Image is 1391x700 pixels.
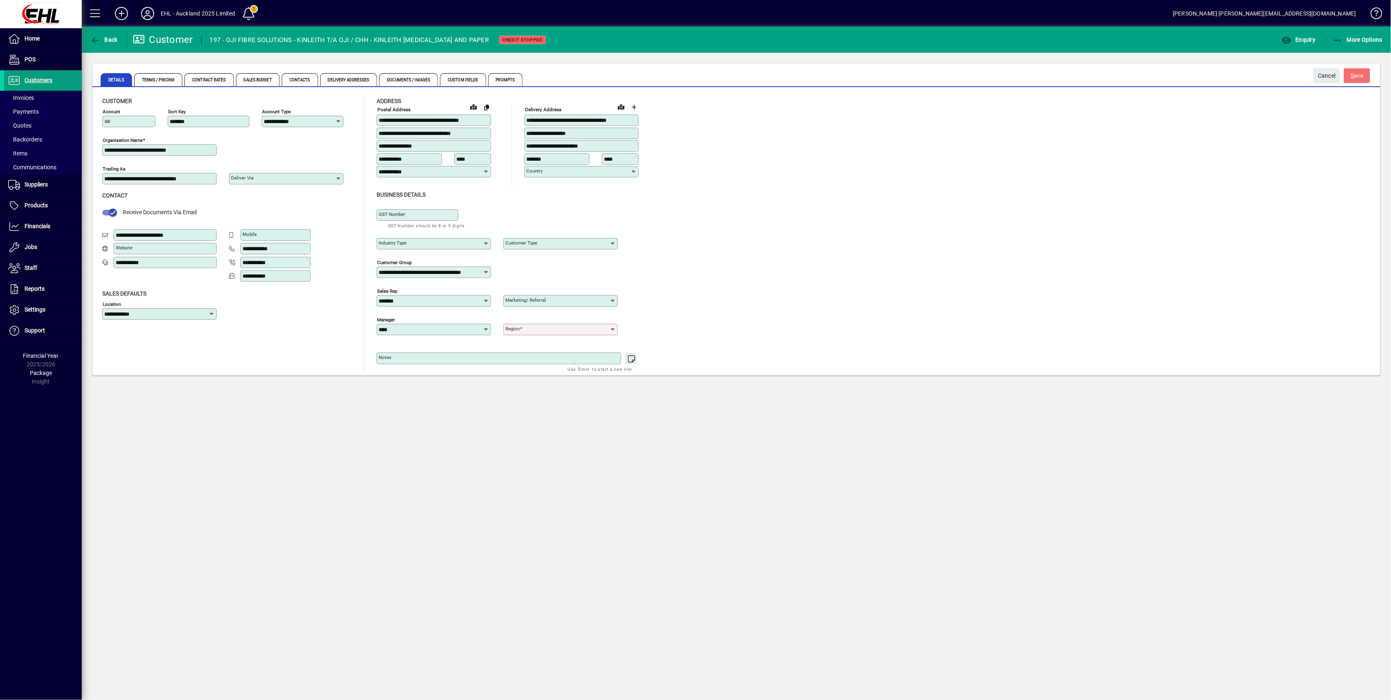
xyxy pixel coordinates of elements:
a: Invoices [4,91,82,105]
mat-label: Country [526,168,543,174]
mat-label: GST Number [379,211,405,217]
mat-label: Trading as [103,166,126,172]
span: Details [101,73,132,86]
span: Staff [25,265,37,271]
span: Receive Documents Via Email [123,209,197,215]
mat-label: Marketing/ Referral [505,297,546,303]
div: EHL - Auckland 2025 Limited [161,7,236,20]
span: Custom Fields [440,73,486,86]
span: Credit Stopped [503,37,543,43]
button: Back [88,32,120,47]
span: S [1351,72,1354,79]
span: Address [377,98,401,104]
mat-label: Region [505,326,520,332]
div: Customer [133,33,193,46]
mat-label: Website [116,245,132,251]
span: Products [25,202,48,209]
mat-label: Account [103,109,120,114]
span: Prompts [488,73,523,86]
span: Contacts [282,73,318,86]
span: Customers [25,77,52,83]
span: Jobs [25,244,37,250]
span: Delivery Addresses [320,73,377,86]
span: Support [25,327,45,334]
a: Jobs [4,237,82,258]
button: Add [108,6,135,21]
span: Reports [25,285,45,292]
div: 197 - OJI FIBRE SOLUTIONS - KINLEITH T/A OJI / CHH - KINLEITH [MEDICAL_DATA] AND PAPER [210,34,489,47]
a: Home [4,29,82,49]
mat-hint: GST Number should be 8 or 9 digits [388,221,465,230]
span: Package [30,370,52,376]
span: POS [25,56,36,63]
a: Settings [4,300,82,320]
mat-label: Organisation name [103,137,143,143]
a: Products [4,195,82,216]
span: Invoices [8,94,34,101]
button: Enquiry [1279,32,1317,47]
mat-label: Deliver via [231,175,254,181]
mat-label: Account Type [262,109,291,114]
a: POS [4,49,82,70]
span: Sales defaults [102,290,146,297]
span: Quotes [8,122,31,129]
mat-label: Customer type [505,240,537,246]
span: Financial Year [23,352,59,359]
mat-label: Sort key [168,109,186,114]
a: Support [4,321,82,341]
span: Customer [102,98,132,104]
span: Contact [102,192,128,199]
mat-label: Notes [379,354,391,360]
button: Save [1344,68,1370,83]
mat-label: Manager [377,316,395,322]
a: View on map [615,100,628,113]
span: Terms / Pricing [134,73,183,86]
a: Communications [4,160,82,174]
span: Backorders [8,136,42,143]
button: Cancel [1314,68,1340,83]
a: Backorders [4,132,82,146]
a: Reports [4,279,82,299]
mat-label: Sales rep [377,288,397,294]
span: Business details [377,191,426,198]
span: Items [8,150,27,157]
a: Items [4,146,82,160]
button: Choose address [628,101,641,114]
button: Copy to Delivery address [480,101,493,114]
span: Communications [8,164,56,171]
a: Quotes [4,119,82,132]
span: Enquiry [1281,36,1315,43]
span: Financials [25,223,50,229]
span: Contract Rates [184,73,233,86]
mat-label: Industry type [379,240,406,246]
mat-label: Location [103,301,121,307]
span: Home [25,35,40,42]
span: Settings [25,306,45,313]
mat-label: Mobile [242,231,257,237]
span: Documents / Images [379,73,438,86]
mat-hint: Use 'Enter' to start a new line [568,364,632,374]
div: [PERSON_NAME] [PERSON_NAME][EMAIL_ADDRESS][DOMAIN_NAME] [1173,7,1356,20]
span: Payments [8,108,39,115]
mat-label: Customer group [377,259,412,265]
button: Profile [135,6,161,21]
span: Suppliers [25,181,48,188]
app-page-header-button: Back [82,32,127,47]
span: ave [1351,69,1364,83]
a: Financials [4,216,82,237]
span: Sales Budget [236,73,280,86]
span: Back [90,36,118,43]
a: Staff [4,258,82,278]
a: Payments [4,105,82,119]
a: Knowledge Base [1364,2,1381,28]
a: View on map [467,100,480,113]
button: More Options [1331,32,1385,47]
a: Suppliers [4,175,82,195]
span: More Options [1333,36,1383,43]
span: Cancel [1318,69,1336,83]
